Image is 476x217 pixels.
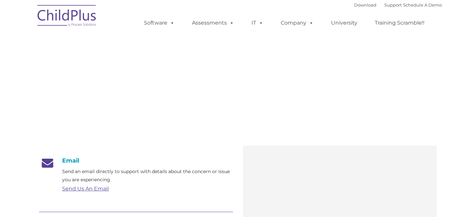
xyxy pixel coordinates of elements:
a: Training Scramble!! [368,16,431,30]
a: Assessments [185,16,241,30]
font: | [354,2,442,8]
img: ChildPlus by Procare Solutions [34,0,100,33]
a: Schedule A Demo [403,2,442,8]
p: Send an email directly to support with details about the concern or issue you are experiencing. [62,168,233,184]
a: Download [354,2,376,8]
a: University [324,16,364,30]
a: IT [245,16,270,30]
h4: Email [39,157,233,164]
a: Software [137,16,181,30]
a: Support [384,2,402,8]
a: Send Us An Email [62,186,109,192]
a: Company [274,16,320,30]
